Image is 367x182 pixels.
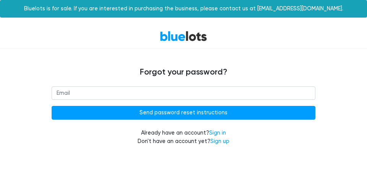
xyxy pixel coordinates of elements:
input: Send password reset instructions [52,106,315,120]
a: BlueLots [160,31,207,42]
a: Sign in [209,130,226,136]
a: Sign up [210,138,229,145]
input: Email [52,86,315,100]
div: Already have an account? Don't have an account yet? [52,129,315,145]
h4: Forgot your password? [52,67,315,77]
